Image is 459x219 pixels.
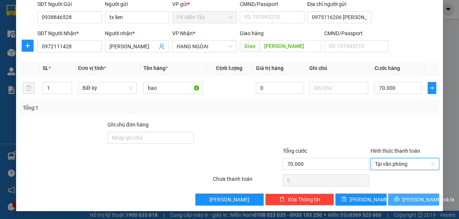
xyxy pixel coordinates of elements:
[37,29,102,37] div: SĐT Người Nhận
[195,194,264,206] button: [PERSON_NAME]
[172,30,193,36] span: VP Nhận
[335,194,387,206] button: save[PERSON_NAME]
[350,195,390,204] span: [PERSON_NAME]
[108,132,194,144] input: Ghi chú đơn hàng
[81,24,146,33] div: THUẬN
[265,194,334,206] button: deleteXóa Thông tin
[279,197,285,203] span: delete
[307,11,372,23] input: Địa chỉ của người gửi
[23,104,178,112] div: Tổng: 1
[374,65,400,71] span: Cước hàng
[428,82,436,94] button: plus
[108,122,149,128] label: Ghi chú đơn hàng
[6,7,18,15] span: Gửi:
[81,7,99,15] span: Nhận:
[306,61,372,76] th: Ghi chú
[22,43,33,49] span: plus
[394,197,399,203] span: printer
[309,82,369,94] input: Ghi Chú
[143,65,167,71] span: Tên hàng
[324,29,389,37] div: CMND/Passport
[177,12,232,23] span: PV Miền Tây
[260,40,321,52] input: Dọc đường
[81,48,92,56] span: DĐ:
[216,65,242,71] span: Định lượng
[283,148,307,154] span: Tổng cước
[43,65,49,71] span: SL
[240,30,264,36] span: Giao hàng
[370,148,420,154] label: Hình thức thanh toán
[143,82,202,94] input: VD: Bàn, Ghế
[428,85,436,91] span: plus
[402,195,455,204] span: [PERSON_NAME] và In
[105,29,170,37] div: Người nhận
[210,195,249,204] span: [PERSON_NAME]
[78,65,106,71] span: Đơn vị tính
[81,33,146,44] div: 0773018435
[177,41,232,52] span: HANG NGOAI
[256,65,283,71] span: Giá trị hàng
[6,15,76,24] div: tx Lien SG
[288,195,320,204] span: Xóa Thông tin
[81,6,146,24] div: HANG NGOAI
[388,194,439,206] button: printer[PERSON_NAME] và In
[240,40,260,52] span: Giao
[212,175,282,188] div: Chưa thanh toán
[23,82,35,94] button: delete
[22,40,34,52] button: plus
[6,35,76,53] div: 0398897479 bay [STREET_ADDRESS]
[341,197,347,203] span: save
[6,6,76,15] div: PV Miền Tây
[83,82,133,94] span: Bất kỳ
[92,44,136,57] span: CAI MEP
[256,82,303,94] input: 0
[159,43,165,49] span: user-add
[375,158,435,170] span: Tại văn phòng
[6,24,76,35] div: 0902863848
